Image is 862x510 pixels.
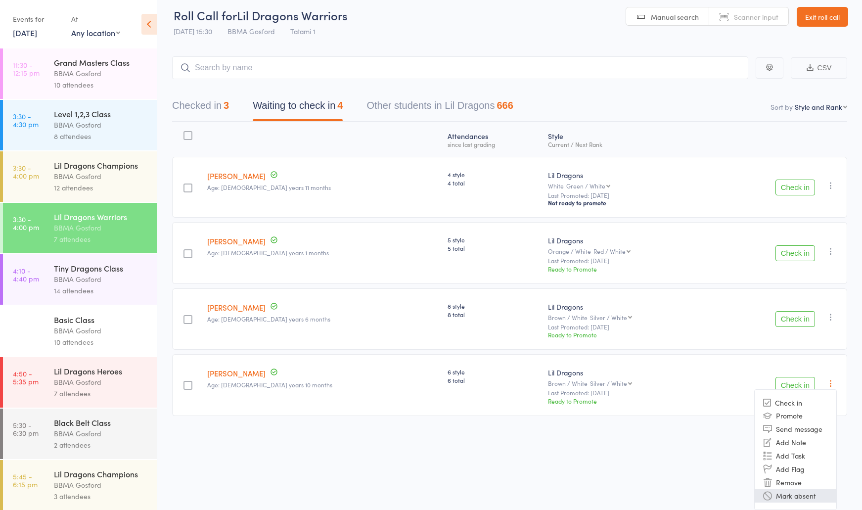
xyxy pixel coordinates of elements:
[448,235,540,244] span: 5 style
[448,376,540,384] span: 6 total
[775,377,815,393] button: Check in
[13,318,39,334] time: 4:45 - 5:30 pm
[548,199,706,207] div: Not ready to promote
[548,389,706,396] small: Last Promoted: [DATE]
[448,179,540,187] span: 4 total
[207,248,329,257] span: Age: [DEMOGRAPHIC_DATA] years 1 months
[3,48,157,99] a: 11:30 -12:15 pmGrand Masters ClassBBMA Gosford10 attendees
[290,26,316,36] span: Tatami 1
[548,248,706,254] div: Orange / White
[548,183,706,189] div: White
[755,397,836,409] li: Check in
[797,7,848,27] a: Exit roll call
[366,95,513,121] button: Other students in Lil Dragons666
[3,254,157,305] a: 4:10 -4:40 pmTiny Dragons ClassBBMA Gosford14 attendees
[590,314,627,321] div: Silver / White
[54,491,148,502] div: 3 attendees
[3,409,157,459] a: 5:30 -6:30 pmBlack Belt ClassBBMA Gosford2 attendees
[755,449,836,463] li: Add Task
[548,397,706,405] div: Ready to Promote
[755,489,836,503] li: Mark absent
[207,171,266,181] a: [PERSON_NAME]
[172,95,229,121] button: Checked in3
[54,439,148,451] div: 2 attendees
[755,476,836,489] li: Remove
[174,7,237,23] span: Roll Call for
[54,79,148,91] div: 10 attendees
[207,380,332,389] span: Age: [DEMOGRAPHIC_DATA] years 10 months
[54,274,148,285] div: BBMA Gosford
[207,315,330,323] span: Age: [DEMOGRAPHIC_DATA] years 6 months
[207,302,266,313] a: [PERSON_NAME]
[3,203,157,253] a: 3:30 -4:00 pmLil Dragons WarriorsBBMA Gosford7 attendees
[444,126,544,152] div: Atten­dances
[448,368,540,376] span: 6 style
[13,112,39,128] time: 3:30 - 4:30 pm
[13,164,39,180] time: 3:30 - 4:00 pm
[3,306,157,356] a: 4:45 -5:30 pmBasic ClassBBMA Gosford10 attendees
[54,68,148,79] div: BBMA Gosford
[71,27,120,38] div: Any location
[448,244,540,252] span: 5 total
[13,27,37,38] a: [DATE]
[755,409,836,422] li: Promote
[544,126,710,152] div: Style
[791,57,847,79] button: CSV
[448,302,540,310] span: 8 style
[775,311,815,327] button: Check in
[54,376,148,388] div: BBMA Gosford
[54,388,148,399] div: 7 attendees
[771,102,793,112] label: Sort by
[497,100,513,111] div: 666
[566,183,605,189] div: Green / White
[448,141,540,147] div: since last grading
[548,170,706,180] div: Lil Dragons
[3,100,157,150] a: 3:30 -4:30 pmLevel 1,2,3 ClassBBMA Gosford8 attendees
[548,192,706,199] small: Last Promoted: [DATE]
[13,421,39,437] time: 5:30 - 6:30 pm
[54,171,148,182] div: BBMA Gosford
[174,26,212,36] span: [DATE] 15:30
[590,380,627,386] div: Silver / White
[548,330,706,339] div: Ready to Promote
[548,235,706,245] div: Lil Dragons
[54,211,148,222] div: Lil Dragons Warriors
[54,366,148,376] div: Lil Dragons Heroes
[54,428,148,439] div: BBMA Gosford
[593,248,626,254] div: Red / White
[548,257,706,264] small: Last Promoted: [DATE]
[54,57,148,68] div: Grand Masters Class
[548,368,706,377] div: Lil Dragons
[207,368,266,378] a: [PERSON_NAME]
[448,170,540,179] span: 4 style
[54,417,148,428] div: Black Belt Class
[54,108,148,119] div: Level 1,2,3 Class
[54,325,148,336] div: BBMA Gosford
[775,245,815,261] button: Check in
[13,11,61,27] div: Events for
[755,436,836,449] li: Add Note
[54,119,148,131] div: BBMA Gosford
[548,324,706,330] small: Last Promoted: [DATE]
[54,468,148,479] div: Lil Dragons Champions
[337,100,343,111] div: 4
[755,422,836,436] li: Send message
[3,151,157,202] a: 3:30 -4:00 pmLil Dragons ChampionsBBMA Gosford12 attendees
[253,95,343,121] button: Waiting to check in4
[172,56,748,79] input: Search by name
[54,336,148,348] div: 10 attendees
[548,314,706,321] div: Brown / White
[71,11,120,27] div: At
[651,12,699,22] span: Manual search
[207,236,266,246] a: [PERSON_NAME]
[54,233,148,245] div: 7 attendees
[13,370,39,385] time: 4:50 - 5:35 pm
[13,61,40,77] time: 11:30 - 12:15 pm
[207,183,331,191] span: Age: [DEMOGRAPHIC_DATA] years 11 months
[755,463,836,476] li: Add Flag
[54,314,148,325] div: Basic Class
[13,472,38,488] time: 5:45 - 6:15 pm
[548,141,706,147] div: Current / Next Rank
[54,285,148,296] div: 14 attendees
[54,263,148,274] div: Tiny Dragons Class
